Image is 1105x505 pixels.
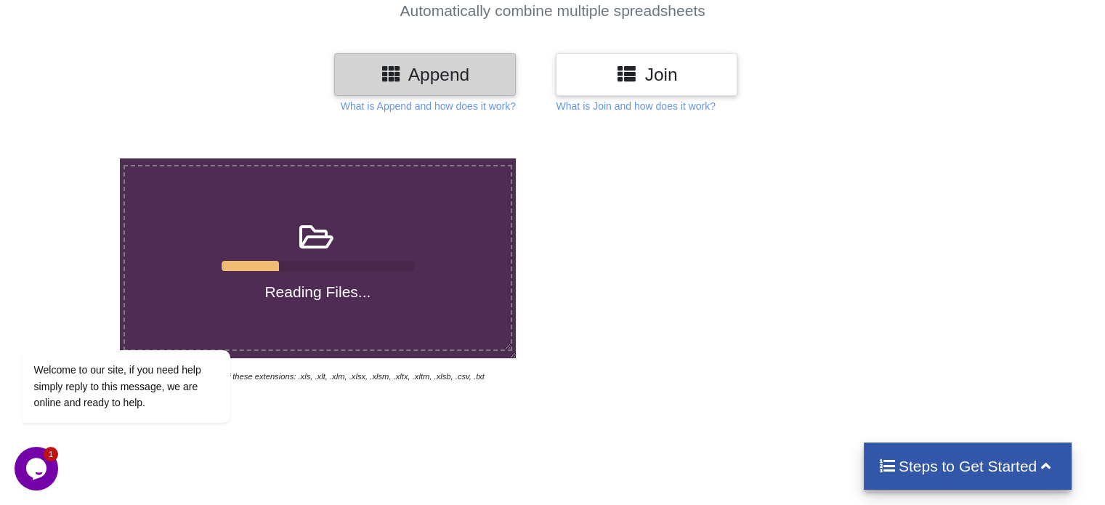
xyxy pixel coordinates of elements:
h4: Steps to Get Started [878,457,1058,475]
i: You can select files with any of these extensions: .xls, .xlt, .xlm, .xlsx, .xlsm, .xltx, .xltm, ... [120,372,485,381]
p: What is Join and how does it work? [556,99,715,113]
p: What is Append and how does it work? [341,99,516,113]
iframe: chat widget [15,268,276,440]
h4: Reading Files... [125,283,510,301]
h3: Append [345,64,505,85]
h3: Join [567,64,726,85]
iframe: chat widget [15,447,61,490]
